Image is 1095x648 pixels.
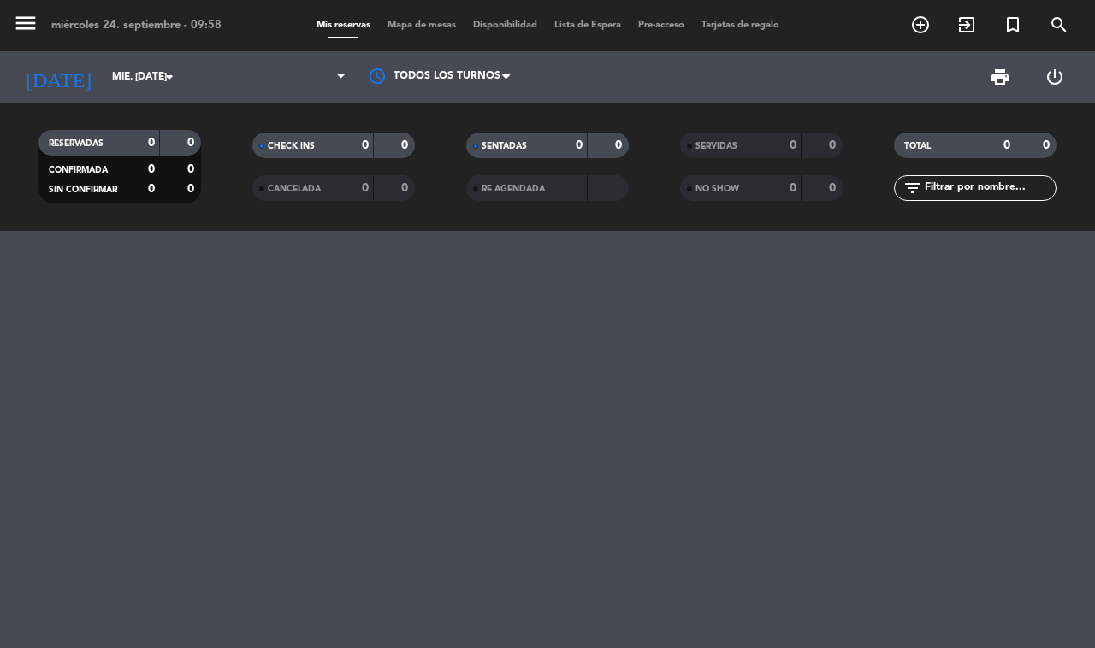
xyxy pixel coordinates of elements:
strong: 0 [187,163,198,175]
span: Mis reservas [308,21,379,30]
span: CANCELADA [268,185,321,193]
i: search [1049,15,1069,35]
span: NO SHOW [695,185,739,193]
span: Mapa de mesas [379,21,465,30]
strong: 0 [790,139,796,151]
span: Lista de Espera [546,21,630,30]
span: SERVIDAS [695,142,737,150]
input: Filtrar por nombre... [923,179,1056,197]
strong: 0 [1043,139,1053,151]
span: RE AGENDADA [482,185,545,193]
strong: 0 [148,183,155,195]
i: menu [13,10,38,36]
i: exit_to_app [956,15,977,35]
strong: 0 [829,182,839,194]
strong: 0 [187,183,198,195]
div: LOG OUT [1027,51,1082,103]
strong: 0 [829,139,839,151]
span: SENTADAS [482,142,527,150]
i: arrow_drop_down [159,67,180,87]
strong: 0 [615,139,625,151]
strong: 0 [362,139,369,151]
span: Tarjetas de regalo [693,21,788,30]
span: print [990,67,1010,87]
strong: 0 [148,163,155,175]
span: Pre-acceso [630,21,693,30]
strong: 0 [401,139,411,151]
strong: 0 [401,182,411,194]
span: RESERVADAS [49,139,104,148]
span: SIN CONFIRMAR [49,186,117,194]
strong: 0 [790,182,796,194]
div: miércoles 24. septiembre - 09:58 [51,17,222,34]
strong: 0 [576,139,583,151]
i: [DATE] [13,58,104,96]
i: filter_list [903,178,923,198]
i: turned_in_not [1003,15,1023,35]
strong: 0 [362,182,369,194]
strong: 0 [1003,139,1010,151]
span: TOTAL [904,142,931,150]
i: power_settings_new [1045,67,1065,87]
button: menu [13,10,38,42]
span: CHECK INS [268,142,315,150]
strong: 0 [187,137,198,149]
i: add_circle_outline [910,15,931,35]
span: Disponibilidad [465,21,546,30]
strong: 0 [148,137,155,149]
span: CONFIRMADA [49,166,108,174]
